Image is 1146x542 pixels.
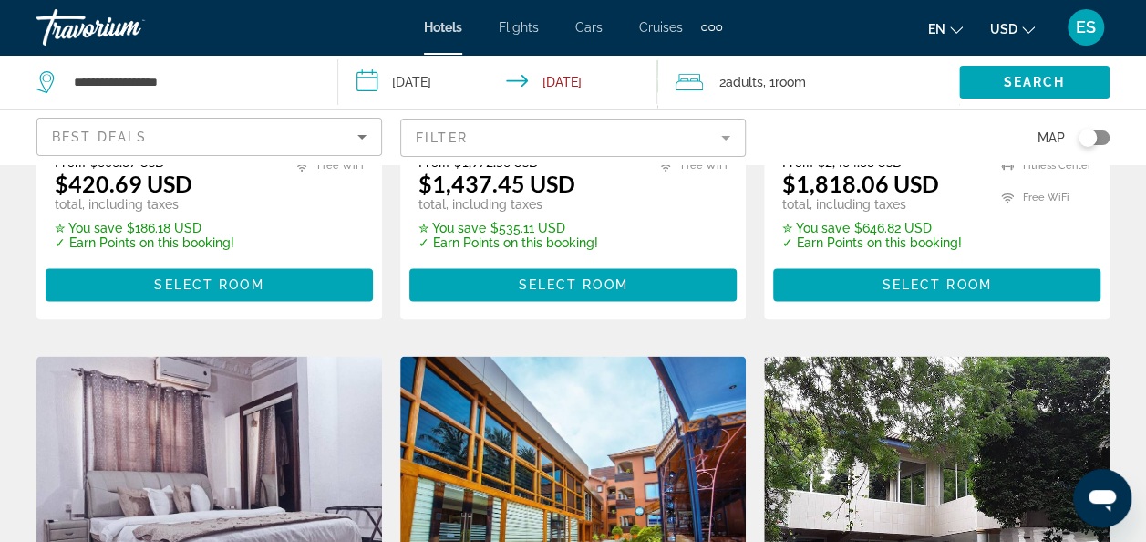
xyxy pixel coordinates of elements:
button: Search [959,66,1110,99]
p: ✓ Earn Points on this booking! [55,235,234,250]
li: Free WiFi [992,186,1091,209]
p: ✓ Earn Points on this booking! [418,235,598,250]
button: Select Room [409,268,737,301]
li: Free WiFi [650,154,728,177]
button: Filter [400,118,746,158]
a: Cruises [639,20,683,35]
span: ✮ You save [782,221,850,235]
button: Select Room [773,268,1100,301]
button: Toggle map [1065,130,1110,146]
button: Travelers: 2 adults, 0 children [657,55,959,109]
button: Change language [928,16,963,42]
button: Change currency [990,16,1035,42]
span: ✮ You save [55,221,122,235]
button: User Menu [1062,8,1110,47]
span: Select Room [882,277,991,292]
a: Select Room [773,273,1100,293]
p: total, including taxes [782,197,962,212]
ins: $1,437.45 USD [418,170,575,197]
ins: $1,818.06 USD [782,170,939,197]
a: Travorium [36,4,219,51]
li: Free WiFi [286,154,364,177]
a: Flights [499,20,539,35]
span: Select Room [154,277,263,292]
p: $535.11 USD [418,221,598,235]
p: total, including taxes [55,197,234,212]
a: Hotels [424,20,462,35]
span: Map [1038,125,1065,151]
iframe: Button to launch messaging window [1073,469,1131,527]
span: , 1 [763,69,806,95]
span: Search [1004,75,1066,89]
span: 2 [719,69,763,95]
p: $186.18 USD [55,221,234,235]
ins: $420.69 USD [55,170,192,197]
span: Select Room [518,277,627,292]
span: ES [1076,18,1096,36]
span: ✮ You save [418,221,486,235]
button: Select Room [46,268,373,301]
span: USD [990,22,1017,36]
p: total, including taxes [418,197,598,212]
span: Adults [726,75,763,89]
p: $646.82 USD [782,221,962,235]
a: Cars [575,20,603,35]
span: en [928,22,945,36]
button: Check-in date: Nov 29, 2025 Check-out date: Dec 10, 2025 [338,55,658,109]
span: Best Deals [52,130,147,144]
button: Extra navigation items [701,13,722,42]
p: ✓ Earn Points on this booking! [782,235,962,250]
li: Fitness Center [992,154,1091,177]
span: Room [775,75,806,89]
mat-select: Sort by [52,126,367,148]
a: Select Room [409,273,737,293]
a: Select Room [46,273,373,293]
